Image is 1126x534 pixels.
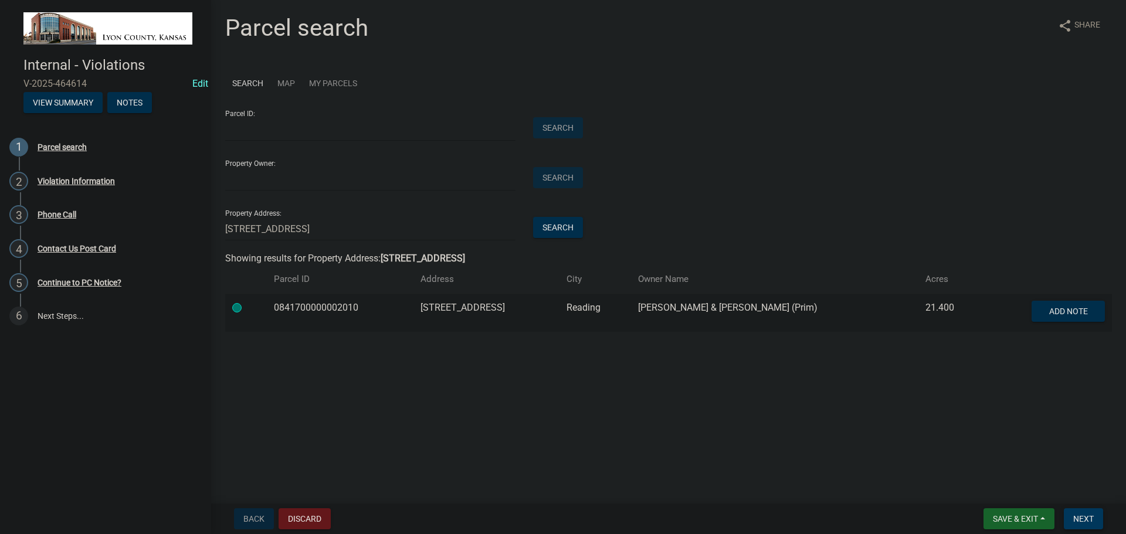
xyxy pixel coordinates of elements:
button: Search [533,217,583,238]
div: Showing results for Property Address: [225,251,1112,266]
div: 2 [9,172,28,191]
th: Acres [918,266,982,293]
button: Save & Exit [983,508,1054,529]
strong: [STREET_ADDRESS] [381,253,465,264]
td: [STREET_ADDRESS] [413,293,560,332]
wm-modal-confirm: Edit Application Number [192,78,208,89]
div: Contact Us Post Card [38,244,116,253]
span: Save & Exit [993,514,1038,523]
a: Map [270,66,302,101]
th: City [559,266,631,293]
wm-modal-confirm: Summary [23,99,103,108]
wm-modal-confirm: Notes [107,99,152,108]
button: Search [533,117,583,138]
div: 6 [9,307,28,325]
div: Violation Information [38,177,115,185]
button: shareShare [1049,14,1110,37]
button: Next [1064,508,1103,529]
div: Phone Call [38,210,76,219]
button: View Summary [23,92,103,113]
div: Parcel search [38,143,87,151]
button: Discard [279,508,331,529]
th: Parcel ID [267,266,413,293]
td: 0841700000002010 [267,293,413,332]
a: My Parcels [302,66,364,101]
span: Add Note [1049,306,1087,315]
span: Back [243,514,264,523]
div: 5 [9,273,28,292]
td: Reading [559,293,631,332]
h4: Internal - Violations [23,57,202,74]
th: Address [413,266,560,293]
span: Next [1073,514,1094,523]
div: 4 [9,239,28,258]
h1: Parcel search [225,14,368,42]
span: V-2025-464614 [23,78,188,89]
td: 21.400 [918,293,982,332]
button: Back [234,508,274,529]
div: 1 [9,138,28,157]
th: Owner Name [631,266,918,293]
div: Continue to PC Notice? [38,278,121,287]
a: Search [225,66,270,101]
span: Share [1074,19,1100,33]
button: Search [533,167,583,188]
img: Lyon County, Kansas [23,12,192,45]
td: [PERSON_NAME] & [PERSON_NAME] (Prim) [631,293,918,332]
button: Add Note [1032,301,1105,322]
div: 3 [9,205,28,224]
i: share [1058,19,1072,33]
button: Notes [107,92,152,113]
a: Edit [192,78,208,89]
